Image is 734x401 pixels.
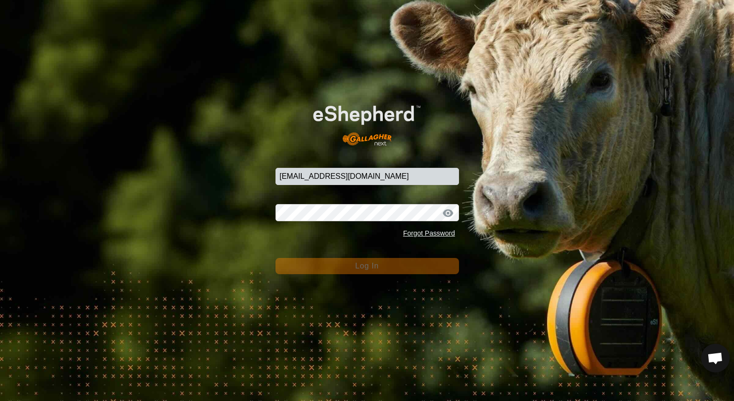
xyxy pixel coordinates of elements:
[275,258,459,274] button: Log In
[355,262,378,270] span: Log In
[701,344,730,372] div: Open chat
[294,90,440,153] img: E-shepherd Logo
[403,229,455,237] a: Forgot Password
[275,168,459,185] input: Email Address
